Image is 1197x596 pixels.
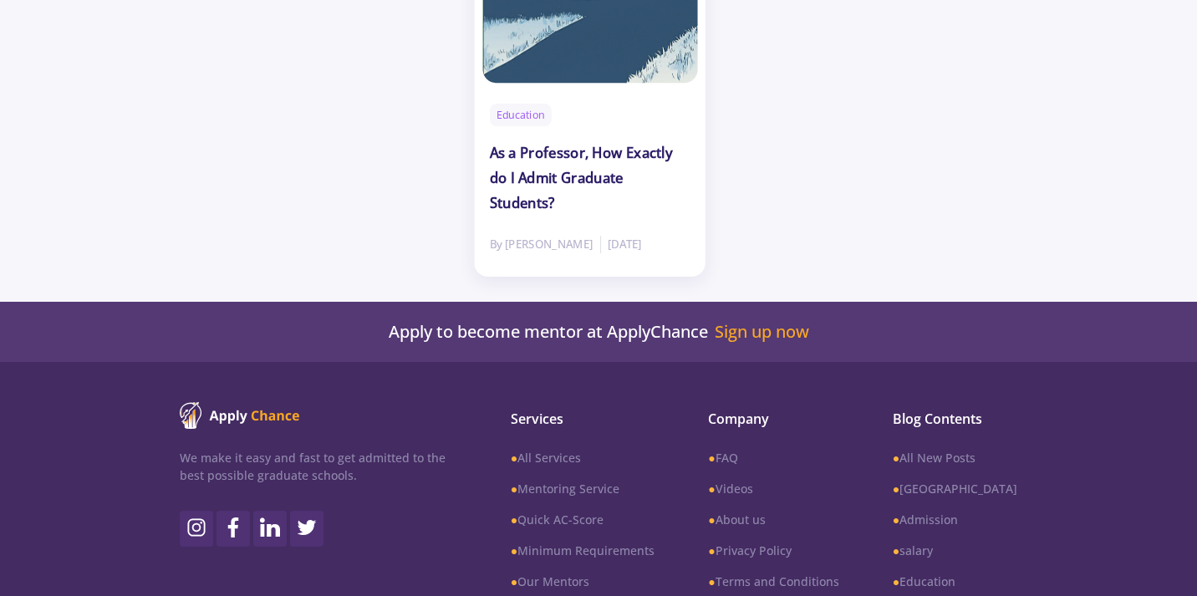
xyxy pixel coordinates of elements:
[180,449,446,484] p: We make it easy and fast to get admitted to the best possible graduate schools.
[511,480,655,497] a: ●Mentoring Service
[511,543,517,558] b: ●
[600,237,641,253] small: [DATE]
[893,449,1017,466] a: ●All New Posts
[511,573,655,590] a: ●Our Mentors
[708,450,715,466] b: ●
[511,542,655,559] a: ●Minimum Requirements
[893,573,899,589] b: ●
[489,104,551,126] a: Education
[180,402,300,429] img: ApplyChance logo
[708,511,838,528] a: ●About us
[489,140,690,216] h2: As a Professor, How Exactly do I Admit Graduate Students?
[893,543,899,558] b: ●
[708,481,715,497] b: ●
[708,573,715,589] b: ●
[893,573,1017,590] a: ●Education
[893,481,899,497] b: ●
[708,573,838,590] a: ●Terms and Conditions
[511,511,655,528] a: ●Quick AC-Score
[893,542,1017,559] a: ●salary
[708,512,715,527] b: ●
[511,481,517,497] b: ●
[893,512,899,527] b: ●
[511,573,517,589] b: ●
[511,409,655,429] span: Services
[893,511,1017,528] a: ●Admission
[893,480,1017,497] a: ●[GEOGRAPHIC_DATA]
[708,409,838,429] span: Company
[511,450,517,466] b: ●
[708,449,838,466] a: ●FAQ
[489,237,600,253] small: By [PERSON_NAME]
[893,409,1017,429] span: Blog Contents
[893,450,899,466] b: ●
[708,542,838,559] a: ●Privacy Policy
[708,480,838,497] a: ●Videos
[708,543,715,558] b: ●
[511,512,517,527] b: ●
[715,322,809,342] a: Sign up now
[511,449,655,466] a: ●All Services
